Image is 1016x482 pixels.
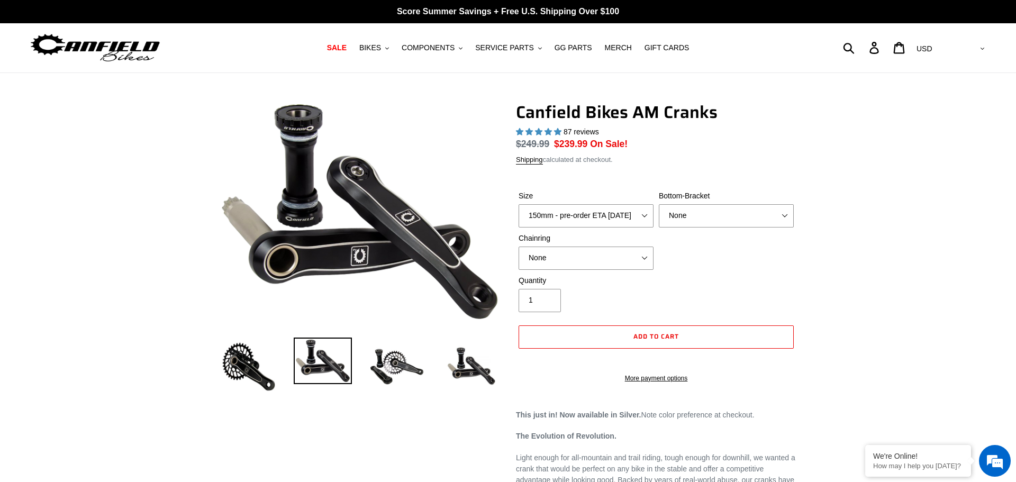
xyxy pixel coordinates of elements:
[516,410,796,421] p: Note color preference at checkout.
[516,128,564,136] span: 4.97 stars
[554,139,587,149] span: $239.99
[555,43,592,52] span: GG PARTS
[402,43,455,52] span: COMPONENTS
[590,137,628,151] span: On Sale!
[442,338,500,396] img: Load image into Gallery viewer, CANFIELD-AM_DH-CRANKS
[873,462,963,470] p: How may I help you today?
[354,41,394,55] button: BIKES
[516,411,641,419] strong: This just in! Now available in Silver.
[519,233,654,244] label: Chainring
[639,41,695,55] a: GIFT CARDS
[645,43,690,52] span: GIFT CARDS
[633,331,679,341] span: Add to cart
[873,452,963,460] div: We're Online!
[600,41,637,55] a: MERCH
[519,325,794,349] button: Add to cart
[659,190,794,202] label: Bottom-Bracket
[359,43,381,52] span: BIKES
[605,43,632,52] span: MERCH
[519,275,654,286] label: Quantity
[519,374,794,383] a: More payment options
[322,41,352,55] a: SALE
[470,41,547,55] button: SERVICE PARTS
[516,432,616,440] strong: The Evolution of Revolution.
[29,31,161,65] img: Canfield Bikes
[294,338,352,384] img: Load image into Gallery viewer, Canfield Cranks
[516,156,543,165] a: Shipping
[516,102,796,122] h1: Canfield Bikes AM Cranks
[549,41,597,55] a: GG PARTS
[327,43,347,52] span: SALE
[519,190,654,202] label: Size
[368,338,426,396] img: Load image into Gallery viewer, Canfield Bikes AM Cranks
[220,338,278,396] img: Load image into Gallery viewer, Canfield Bikes AM Cranks
[396,41,468,55] button: COMPONENTS
[564,128,599,136] span: 87 reviews
[849,36,876,59] input: Search
[475,43,533,52] span: SERVICE PARTS
[516,139,549,149] s: $249.99
[516,154,796,165] div: calculated at checkout.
